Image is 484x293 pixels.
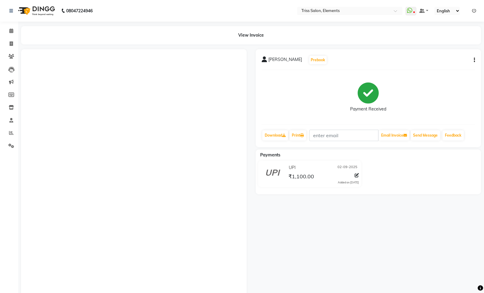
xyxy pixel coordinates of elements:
img: logo [15,2,57,19]
a: Print [289,130,306,140]
span: Payments [260,152,280,158]
button: Email Invoice [379,130,409,140]
button: Send Message [411,130,440,140]
div: Added on [DATE] [338,180,359,185]
b: 08047224946 [66,2,93,19]
span: 02-09-2025 [338,165,357,171]
span: ₹1,100.00 [288,173,314,181]
input: enter email [309,130,378,141]
button: Prebook [309,56,327,64]
div: View Invoice [21,26,481,44]
a: Feedback [442,130,464,140]
span: [PERSON_NAME] [268,56,302,65]
span: UPI [289,165,296,171]
div: Payment Received [350,106,386,112]
a: Download [262,130,288,140]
